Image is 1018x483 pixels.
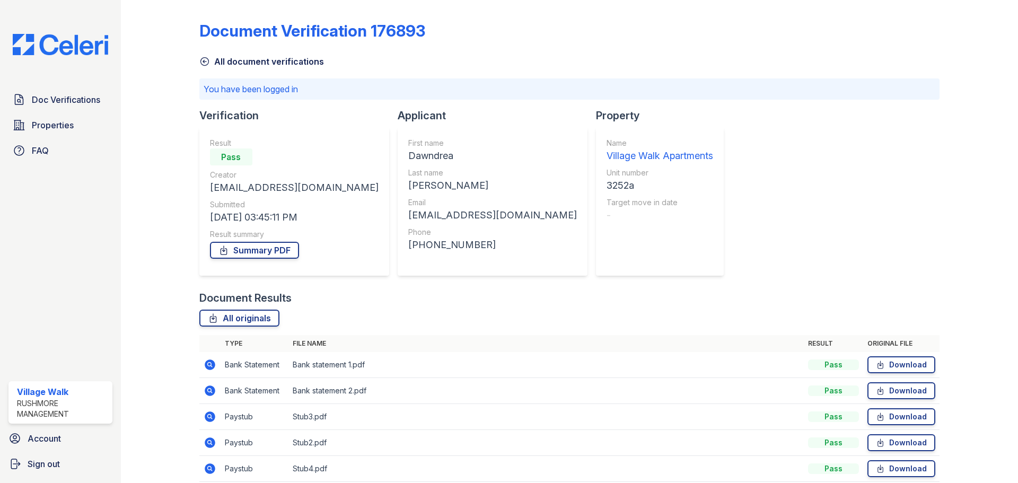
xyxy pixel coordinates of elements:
td: Stub4.pdf [288,456,804,482]
div: Village Walk Apartments [607,148,713,163]
div: Unit number [607,168,713,178]
span: FAQ [32,144,49,157]
td: Bank statement 2.pdf [288,378,804,404]
a: All originals [199,310,279,327]
span: Sign out [28,458,60,470]
div: Property [596,108,732,123]
div: Pass [808,359,859,370]
td: Stub2.pdf [288,430,804,456]
div: Result summary [210,229,379,240]
div: [DATE] 03:45:11 PM [210,210,379,225]
div: Pass [808,385,859,396]
th: File name [288,335,804,352]
div: Submitted [210,199,379,210]
a: Download [867,356,935,373]
td: Paystub [221,430,288,456]
div: Applicant [398,108,596,123]
td: Paystub [221,404,288,430]
div: Dawndrea [408,148,577,163]
a: Account [4,428,117,449]
div: [PERSON_NAME] [408,178,577,193]
a: Download [867,408,935,425]
div: Verification [199,108,398,123]
a: Download [867,382,935,399]
span: Doc Verifications [32,93,100,106]
div: [PHONE_NUMBER] [408,238,577,252]
div: Last name [408,168,577,178]
div: Pass [808,437,859,448]
div: Email [408,197,577,208]
div: Pass [808,411,859,422]
a: FAQ [8,140,112,161]
div: [EMAIL_ADDRESS][DOMAIN_NAME] [408,208,577,223]
div: Target move in date [607,197,713,208]
th: Original file [863,335,940,352]
span: Account [28,432,61,445]
div: 3252a [607,178,713,193]
td: Bank Statement [221,378,288,404]
div: Pass [210,148,252,165]
a: Properties [8,115,112,136]
div: Document Results [199,291,292,305]
a: Sign out [4,453,117,475]
a: Name Village Walk Apartments [607,138,713,163]
div: Creator [210,170,379,180]
div: Document Verification 176893 [199,21,425,40]
a: Summary PDF [210,242,299,259]
div: Rushmore Management [17,398,108,419]
div: - [607,208,713,223]
td: Bank Statement [221,352,288,378]
div: Village Walk [17,385,108,398]
th: Result [804,335,863,352]
a: Doc Verifications [8,89,112,110]
p: You have been logged in [204,83,935,95]
a: Download [867,434,935,451]
div: Phone [408,227,577,238]
th: Type [221,335,288,352]
div: Pass [808,463,859,474]
div: Result [210,138,379,148]
div: First name [408,138,577,148]
td: Bank statement 1.pdf [288,352,804,378]
a: All document verifications [199,55,324,68]
span: Properties [32,119,74,131]
a: Download [867,460,935,477]
img: CE_Logo_Blue-a8612792a0a2168367f1c8372b55b34899dd931a85d93a1a3d3e32e68fde9ad4.png [4,34,117,55]
td: Paystub [221,456,288,482]
div: [EMAIL_ADDRESS][DOMAIN_NAME] [210,180,379,195]
div: Name [607,138,713,148]
td: Stub3.pdf [288,404,804,430]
